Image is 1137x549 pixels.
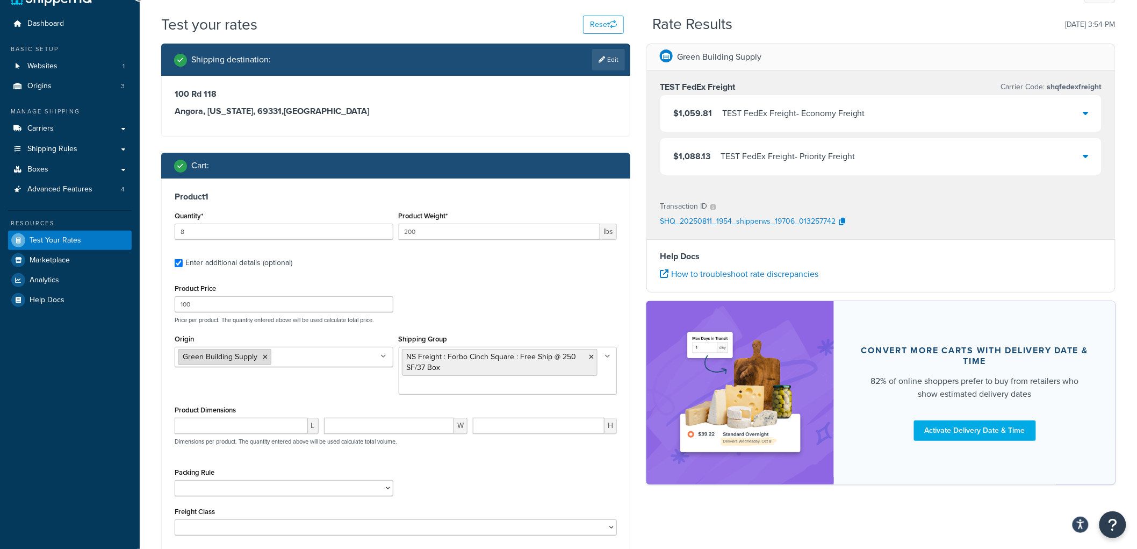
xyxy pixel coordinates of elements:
[8,251,132,270] a: Marketplace
[27,62,57,71] span: Websites
[1066,17,1116,32] p: [DATE] 3:54 PM
[653,16,733,33] h2: Rate Results
[660,250,1102,263] h4: Help Docs
[592,49,625,70] a: Edit
[660,268,818,280] a: How to troubleshoot rate discrepancies
[8,76,132,96] a: Origins3
[660,82,735,92] h3: TEST FedEx Freight
[660,214,836,230] p: SHQ_20250811_1954_shipperws_19706_013257742
[27,185,92,194] span: Advanced Features
[175,468,214,476] label: Packing Rule
[175,106,617,117] h3: Angora, [US_STATE], 69331 , [GEOGRAPHIC_DATA]
[860,345,1090,367] div: Convert more carts with delivery date & time
[407,351,577,373] span: NS Freight : Forbo Cinch Square : Free Ship @ 250 SF/37 Box
[8,56,132,76] li: Websites
[8,160,132,180] a: Boxes
[8,139,132,159] a: Shipping Rules
[175,212,203,220] label: Quantity*
[308,418,319,434] span: L
[8,180,132,199] li: Advanced Features
[161,14,257,35] h1: Test your rates
[722,106,865,121] div: TEST FedEx Freight - Economy Freight
[175,335,194,343] label: Origin
[191,161,209,170] h2: Cart :
[454,418,467,434] span: W
[8,119,132,139] a: Carriers
[8,56,132,76] a: Websites1
[605,418,617,434] span: H
[191,55,271,65] h2: Shipping destination :
[860,375,1090,401] div: 82% of online shoppers prefer to buy from retailers who show estimated delivery dates
[914,420,1036,441] a: Activate Delivery Date & Time
[1045,81,1102,92] span: shqfedexfreight
[8,270,132,290] a: Analytics
[183,351,257,362] span: Green Building Supply
[121,82,125,91] span: 3
[600,224,617,240] span: lbs
[30,256,70,265] span: Marketplace
[8,14,132,34] a: Dashboard
[123,62,125,71] span: 1
[8,76,132,96] li: Origins
[27,19,64,28] span: Dashboard
[121,185,125,194] span: 4
[8,107,132,116] div: Manage Shipping
[673,317,808,468] img: feature-image-ddt-36eae7f7280da8017bfb280eaccd9c446f90b1fe08728e4019434db127062ab4.png
[660,199,707,214] p: Transaction ID
[185,255,292,270] div: Enter additional details (optional)
[673,150,710,162] span: $1,088.13
[673,107,712,119] span: $1,059.81
[175,89,617,99] h3: 100 Rd 118
[583,16,624,34] button: Reset
[27,145,77,154] span: Shipping Rules
[8,290,132,310] a: Help Docs
[172,438,397,445] p: Dimensions per product. The quantity entered above will be used calculate total volume.
[677,49,761,65] p: Green Building Supply
[399,212,448,220] label: Product Weight*
[175,508,215,516] label: Freight Class
[8,219,132,228] div: Resources
[30,276,59,285] span: Analytics
[175,259,183,267] input: Enter additional details (optional)
[8,45,132,54] div: Basic Setup
[399,335,448,343] label: Shipping Group
[27,82,52,91] span: Origins
[30,236,81,245] span: Test Your Rates
[721,149,855,164] div: TEST FedEx Freight - Priority Freight
[175,406,236,414] label: Product Dimensions
[175,191,617,202] h3: Product 1
[175,284,216,293] label: Product Price
[172,316,620,324] p: Price per product. The quantity entered above will be used calculate total price.
[175,224,393,240] input: 0.0
[27,165,48,174] span: Boxes
[1099,511,1126,538] button: Open Resource Center
[1001,80,1102,95] p: Carrier Code:
[8,231,132,250] a: Test Your Rates
[8,180,132,199] a: Advanced Features4
[399,224,601,240] input: 0.00
[30,296,64,305] span: Help Docs
[27,124,54,133] span: Carriers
